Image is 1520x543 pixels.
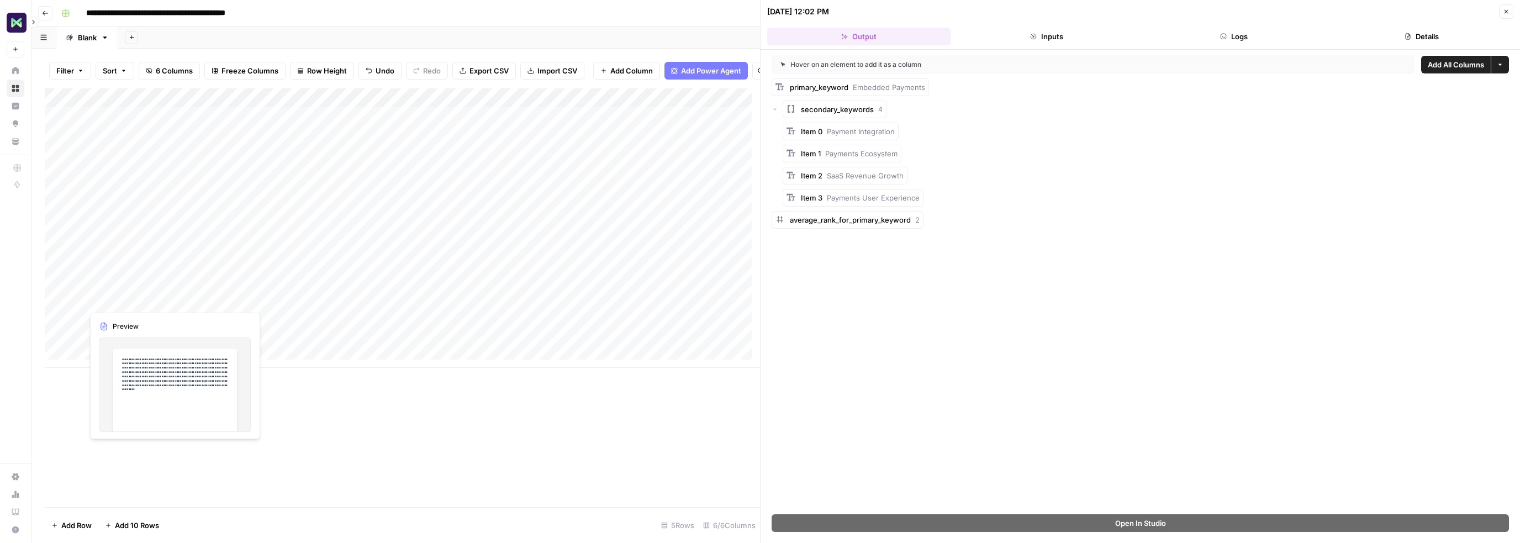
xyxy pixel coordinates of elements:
img: NMI Logo [7,13,27,33]
span: Export CSV [469,65,509,76]
a: Opportunities [7,115,24,133]
span: Item 1 [801,149,821,158]
span: Add Column [610,65,653,76]
button: Add All Columns [1421,56,1491,73]
span: Filter [56,65,74,76]
span: Payments Ecosystem [825,149,898,158]
button: Freeze Columns [204,62,286,80]
span: Item 0 [801,127,822,136]
button: secondary_keywords4 [783,101,886,118]
div: Blank [78,32,97,43]
button: Sort [96,62,134,80]
span: primary_keyword [790,83,848,92]
a: Settings [7,468,24,486]
button: Inputs [955,28,1138,45]
div: [DATE] 12:02 PM [767,6,829,17]
button: Add Column [593,62,660,80]
button: Details [1330,28,1513,45]
button: Redo [406,62,448,80]
button: Undo [358,62,402,80]
button: Import CSV [520,62,584,80]
span: Item 3 [801,193,822,202]
span: Row Height [307,65,347,76]
span: Sort [103,65,117,76]
a: Insights [7,97,24,115]
span: Freeze Columns [221,65,278,76]
span: average_rank_for_primary_keyword [790,215,911,224]
span: Redo [423,65,441,76]
span: 2 [915,215,920,224]
a: Home [7,62,24,80]
div: 5 Rows [657,516,699,534]
span: Payments User Experience [827,193,920,202]
button: Output [767,28,951,45]
button: Add Row [45,516,98,534]
a: Learning Hub [7,503,24,521]
span: Open In Studio [1115,518,1166,529]
button: Add 10 Rows [98,516,166,534]
a: Your Data [7,133,24,150]
span: Add 10 Rows [115,520,159,531]
button: Open In Studio [772,514,1509,532]
span: Embedded Payments [853,83,925,92]
span: Payment Integration [827,127,895,136]
span: Add Power Agent [681,65,741,76]
a: Blank [56,27,118,49]
span: Add All Columns [1428,59,1484,70]
span: Import CSV [537,65,577,76]
button: Logs [1143,28,1326,45]
span: secondary_keywords [801,104,874,115]
a: Usage [7,486,24,503]
button: Help + Support [7,521,24,539]
button: Row Height [290,62,354,80]
div: Hover on an element to add it as a column [780,60,1164,70]
button: Filter [49,62,91,80]
span: Item 2 [801,171,822,180]
button: 6 Columns [139,62,200,80]
span: SaaS Revenue Growth [827,171,904,180]
span: Undo [376,65,394,76]
button: Add Power Agent [664,62,748,80]
button: Export CSV [452,62,516,80]
div: 6/6 Columns [699,516,760,534]
span: Add Row [61,520,92,531]
button: Workspace: NMI [7,9,24,36]
a: Browse [7,80,24,97]
span: 6 Columns [156,65,193,76]
span: 4 [878,104,883,114]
